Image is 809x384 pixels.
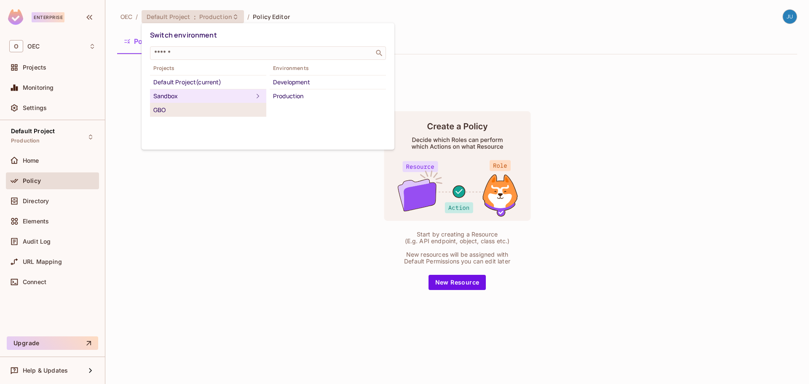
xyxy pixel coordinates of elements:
div: Default Project (current) [153,77,263,87]
div: GBO [153,105,263,115]
div: Sandbox [153,91,253,101]
span: Switch environment [150,30,217,40]
span: Environments [270,65,386,72]
div: Development [273,77,383,87]
div: Production [273,91,383,101]
span: Projects [150,65,266,72]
